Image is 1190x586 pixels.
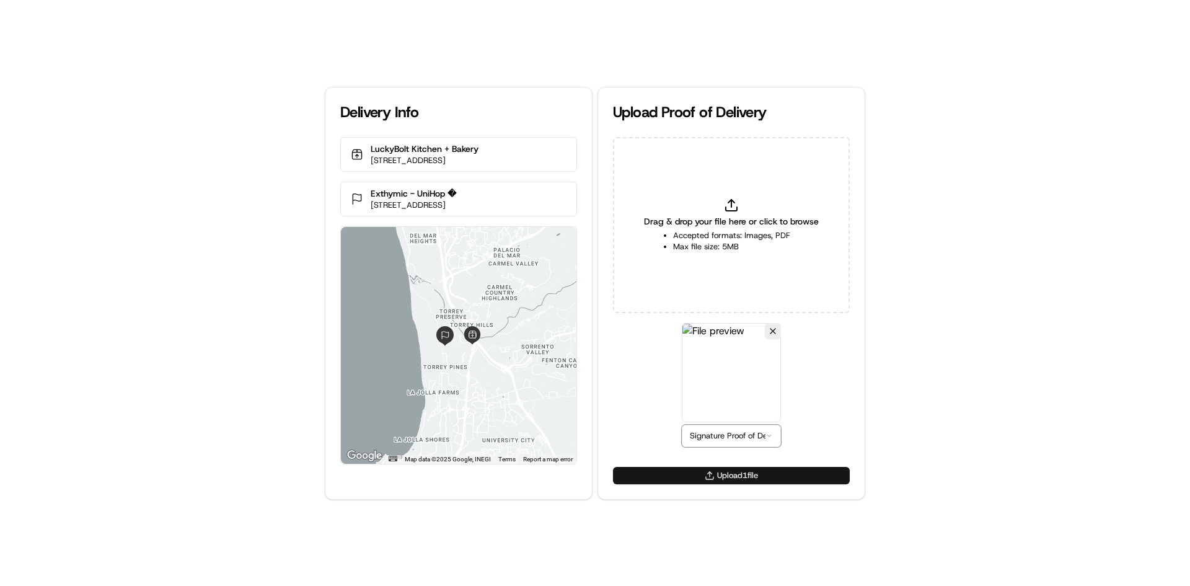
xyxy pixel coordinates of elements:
p: LuckyBolt Kitchen + Bakery [371,143,478,155]
button: Keyboard shortcuts [389,456,397,461]
p: Exthymic - UniHop � [371,187,456,200]
span: Map data ©2025 Google, INEGI [405,456,491,463]
a: Terms (opens in new tab) [498,456,516,463]
li: Max file size: 5MB [673,241,790,252]
div: Upload Proof of Delivery [613,102,850,122]
img: File preview [682,323,781,422]
div: Delivery Info [340,102,577,122]
span: Drag & drop your file here or click to browse [644,215,819,228]
p: [STREET_ADDRESS] [371,155,478,166]
img: Google [344,448,385,464]
a: Open this area in Google Maps (opens a new window) [344,448,385,464]
a: Report a map error [523,456,573,463]
button: Upload1file [613,467,850,484]
p: [STREET_ADDRESS] [371,200,456,211]
li: Accepted formats: Images, PDF [673,230,790,241]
